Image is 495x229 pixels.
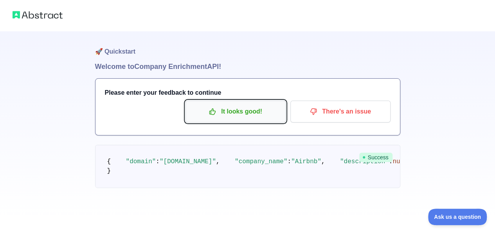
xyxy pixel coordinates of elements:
span: "description" [340,158,389,165]
button: There's an issue [290,101,391,123]
span: "Airbnb" [291,158,321,165]
span: : [156,158,160,165]
h1: 🚀 Quickstart [95,31,400,61]
span: null [392,158,407,165]
p: It looks good! [191,105,280,118]
h1: Welcome to Company Enrichment API! [95,61,400,72]
h3: Please enter your feedback to continue [105,88,391,97]
span: Success [359,153,392,162]
span: , [321,158,325,165]
p: There's an issue [296,105,385,118]
button: It looks good! [185,101,286,123]
span: "domain" [126,158,156,165]
img: Abstract logo [13,9,63,20]
span: "company_name" [235,158,287,165]
span: { [107,158,111,165]
span: "[DOMAIN_NAME]" [160,158,216,165]
span: : [287,158,291,165]
iframe: Toggle Customer Support [428,209,487,225]
span: , [216,158,220,165]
